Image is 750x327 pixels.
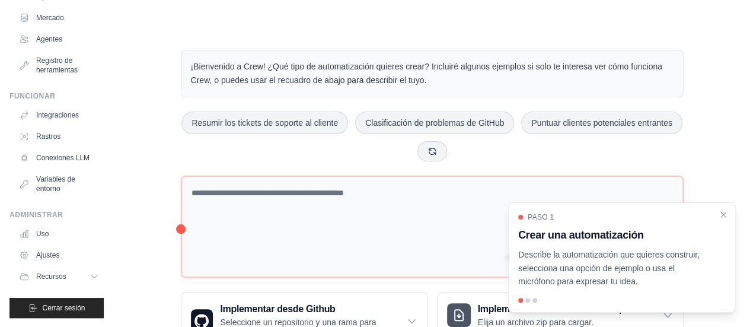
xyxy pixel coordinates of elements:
[478,318,593,327] font: Elija un archivo zip para cargar.
[478,304,625,314] font: Implementar desde un archivo zip
[14,106,104,125] a: Integraciones
[191,62,662,85] font: ¡Bienvenido a Crew! ¿Qué tipo de automatización quieres crear? Incluiré algunos ejemplos si solo ...
[14,224,104,243] a: Uso
[355,112,514,134] button: Clasificación de problemas de GitHub
[36,111,79,119] font: Integraciones
[36,154,90,162] font: Conexiones LLM
[719,210,728,220] button: Cerrar el tutorial
[192,118,338,128] font: Resumir los tickets de soporte al cliente
[531,118,672,128] font: Puntuar clientes potenciales entrantes
[14,51,104,80] a: Registro de herramientas
[14,170,104,198] a: Variables de entorno
[365,118,504,128] font: Clasificación de problemas de GitHub
[528,213,554,221] font: Paso 1
[9,92,55,100] font: Funcionar
[36,56,78,74] font: Registro de herramientas
[36,14,64,22] font: Mercado
[518,229,643,241] font: Crear una automatización
[36,230,49,238] font: Uso
[14,148,104,167] a: Conexiones LLM
[36,175,75,193] font: Variables de entorno
[691,270,750,327] iframe: Widget de chat
[181,112,348,134] button: Resumir los tickets de soporte al cliente
[9,211,63,219] font: Administrar
[14,30,104,49] a: Agentes
[9,298,104,318] button: Cerrar sesión
[36,251,59,259] font: Ajustes
[220,304,335,314] font: Implementar desde Github
[42,304,85,312] font: Cerrar sesión
[14,246,104,265] a: Ajustes
[36,272,66,281] font: Recursos
[518,250,700,287] font: Describe la automatización que quieres construir, selecciona una opción de ejemplo o usa el micró...
[14,8,104,27] a: Mercado
[521,112,682,134] button: Puntuar clientes potenciales entrantes
[36,35,62,43] font: Agentes
[14,127,104,146] a: Rastros
[36,132,60,141] font: Rastros
[14,267,104,286] button: Recursos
